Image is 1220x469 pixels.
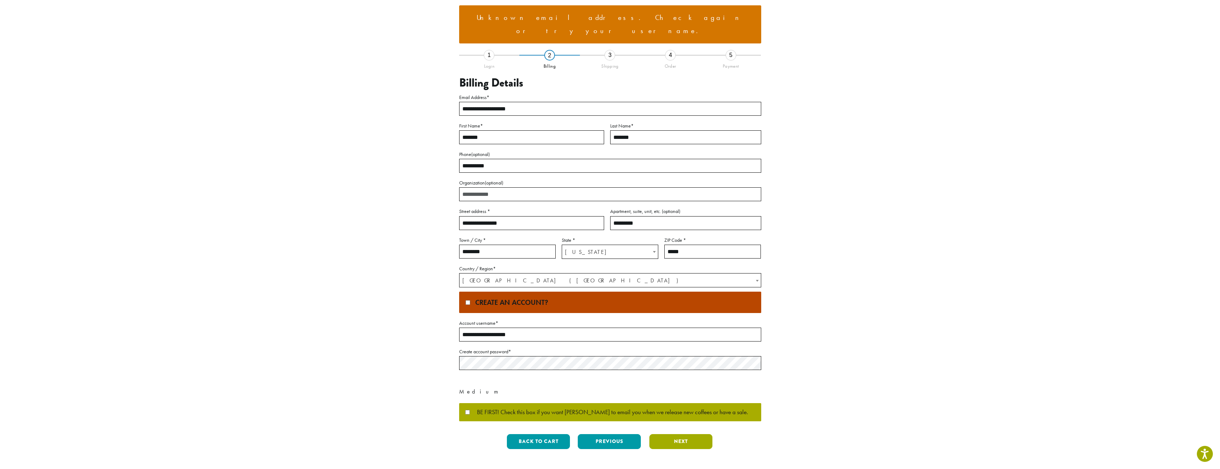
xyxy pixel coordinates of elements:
[544,50,555,61] div: 2
[507,434,570,449] button: Back to cart
[465,410,470,415] input: BE FIRST! Check this box if you want [PERSON_NAME] to email you when we release new coffees or ha...
[459,61,520,69] div: Login
[610,207,761,216] label: Apartment, suite, unit, etc.
[459,386,761,397] div: Medium
[649,434,712,449] button: Next
[726,50,736,61] div: 5
[664,236,761,245] label: ZIP Code
[459,178,761,187] label: Organization
[459,207,604,216] label: Street address
[519,61,580,69] div: Billing
[604,50,615,61] div: 3
[465,11,756,38] li: Unknown email address. Check again or try your username.
[640,61,701,69] div: Order
[610,121,761,130] label: Last Name
[484,50,494,61] div: 1
[459,347,761,356] label: Create account password
[459,76,761,90] h3: Billing Details
[459,121,604,130] label: First Name
[701,61,761,69] div: Payment
[485,179,503,186] span: (optional)
[662,208,680,214] span: (optional)
[472,298,548,307] span: Create an account?
[459,319,761,328] label: Account username
[470,409,748,416] span: BE FIRST! Check this box if you want [PERSON_NAME] to email you when we release new coffees or ha...
[460,273,761,287] span: United States (US)
[562,245,658,259] span: Alabama
[580,61,640,69] div: Shipping
[466,300,470,305] input: Create an account?
[471,151,490,157] span: (optional)
[459,236,556,245] label: Town / City
[665,50,676,61] div: 4
[459,273,761,287] span: Country / Region
[578,434,641,449] button: Previous
[562,245,658,259] span: State
[459,93,761,102] label: Email Address
[562,236,658,245] label: State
